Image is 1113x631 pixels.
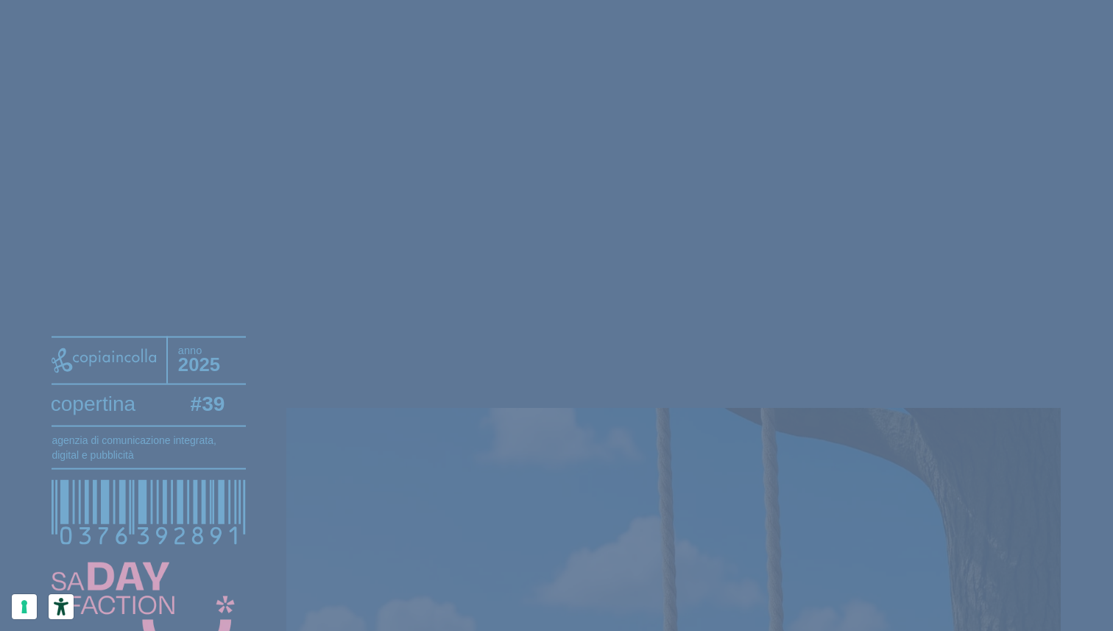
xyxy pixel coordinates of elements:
[178,353,221,376] tspan: 2025
[12,594,37,619] button: Le tue preferenze relative al consenso per le tecnologie di tracciamento
[49,594,74,619] button: Strumenti di accessibilità
[51,392,136,415] tspan: copertina
[52,432,245,462] h1: agenzia di comunicazione integrata, digital e pubblicità
[190,392,225,415] tspan: #39
[178,345,202,356] tspan: anno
